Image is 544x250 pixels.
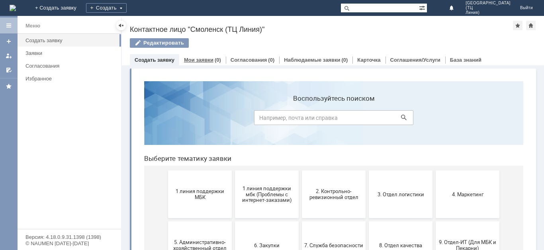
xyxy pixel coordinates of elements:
span: 6. Закупки [100,167,159,173]
a: База знаний [450,57,481,63]
a: Соглашения/Услуги [390,57,440,63]
span: 1 линия поддержки МБК [33,113,92,125]
a: Перейти на домашнюю страницу [10,5,16,11]
a: Мои заявки [2,49,15,62]
button: 1 линия поддержки мбк (Проблемы с интернет-заказами) [97,96,161,143]
span: 9. Отдел-ИТ (Для МБК и Пекарни) [300,164,359,176]
a: Мои согласования [2,64,15,76]
span: Финансовый отдел [300,218,359,224]
span: (ТЦ [466,6,511,10]
a: Согласования [22,60,119,72]
button: 8. Отдел качества [231,146,295,194]
a: Создать заявку [135,57,174,63]
div: (0) [341,57,348,63]
button: Отдел-ИТ (Битрикс24 и CRM) [164,197,228,245]
a: Создать заявку [22,34,119,47]
label: Воспользуйтесь поиском [116,20,276,27]
div: Создать заявку [25,37,116,43]
span: 8. Отдел качества [233,167,292,173]
button: 3. Отдел логистики [231,96,295,143]
div: Версия: 4.18.0.9.31.1398 (1398) [25,234,113,240]
span: 4. Маркетинг [300,116,359,122]
div: Сделать домашней страницей [526,21,536,30]
div: Меню [25,21,40,31]
a: Заявки [22,47,119,59]
div: (0) [215,57,221,63]
div: (0) [268,57,274,63]
span: 5. Административно-хозяйственный отдел [33,164,92,176]
span: Линия) [466,10,511,15]
button: Финансовый отдел [298,197,362,245]
button: 1 линия поддержки МБК [30,96,94,143]
a: Мои заявки [184,57,213,63]
input: Например, почта или справка [116,35,276,50]
span: 2. Контрольно-ревизионный отдел [166,113,225,125]
div: Заявки [25,50,116,56]
div: Добавить в избранное [513,21,522,30]
div: © NAUMEN [DATE]-[DATE] [25,241,113,246]
a: Карточка [357,57,380,63]
span: 3. Отдел логистики [233,116,292,122]
a: Создать заявку [2,35,15,48]
button: 2. Контрольно-ревизионный отдел [164,96,228,143]
div: Контактное лицо "Смоленск (ТЦ Линия)" [130,25,513,33]
span: Расширенный поиск [419,4,427,11]
div: Создать [86,3,127,13]
div: Скрыть меню [116,21,126,30]
span: Отдел-ИТ (Офис) [233,218,292,224]
button: 7. Служба безопасности [164,146,228,194]
img: logo [10,5,16,11]
span: [GEOGRAPHIC_DATA] [466,1,511,6]
header: Выберите тематику заявки [6,80,385,88]
span: Бухгалтерия (для мбк) [33,218,92,224]
button: 4. Маркетинг [298,96,362,143]
div: Избранное [25,76,108,82]
button: 5. Административно-хозяйственный отдел [30,146,94,194]
a: Наблюдаемые заявки [284,57,340,63]
button: 9. Отдел-ИТ (Для МБК и Пекарни) [298,146,362,194]
span: 1 линия поддержки мбк (Проблемы с интернет-заказами) [100,110,159,128]
a: Согласования [231,57,267,63]
span: Отдел ИТ (1С) [100,218,159,224]
button: Отдел-ИТ (Офис) [231,197,295,245]
button: Бухгалтерия (для мбк) [30,197,94,245]
span: 7. Служба безопасности [166,167,225,173]
span: Отдел-ИТ (Битрикс24 и CRM) [166,215,225,227]
button: Отдел ИТ (1С) [97,197,161,245]
button: 6. Закупки [97,146,161,194]
div: Согласования [25,63,116,69]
